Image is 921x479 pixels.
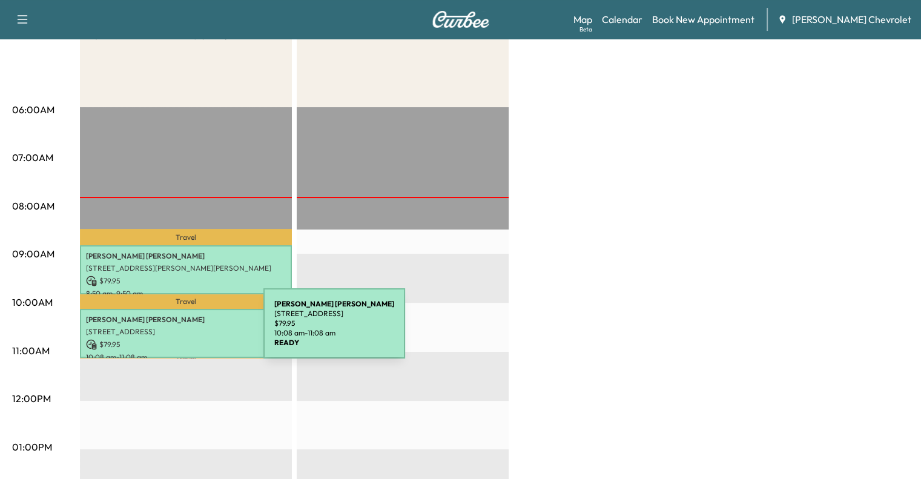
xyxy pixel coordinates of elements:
[12,199,54,213] p: 08:00AM
[12,391,51,406] p: 12:00PM
[86,263,286,273] p: [STREET_ADDRESS][PERSON_NAME][PERSON_NAME]
[80,229,292,245] p: Travel
[602,12,642,27] a: Calendar
[86,327,286,337] p: [STREET_ADDRESS]
[652,12,754,27] a: Book New Appointment
[12,440,52,454] p: 01:00PM
[86,315,286,325] p: [PERSON_NAME] [PERSON_NAME]
[86,339,286,350] p: $ 79.95
[12,102,54,117] p: 06:00AM
[86,251,286,261] p: [PERSON_NAME] [PERSON_NAME]
[579,25,592,34] div: Beta
[12,343,50,358] p: 11:00AM
[12,150,53,165] p: 07:00AM
[274,299,394,308] b: [PERSON_NAME] [PERSON_NAME]
[573,12,592,27] a: MapBeta
[274,328,394,338] p: 10:08 am - 11:08 am
[86,352,286,362] p: 10:08 am - 11:08 am
[432,11,490,28] img: Curbee Logo
[80,294,292,309] p: Travel
[86,289,286,299] p: 8:50 am - 9:50 am
[86,276,286,286] p: $ 79.95
[274,338,299,347] b: READY
[792,12,911,27] span: [PERSON_NAME] Chevrolet
[274,319,394,328] p: $ 79.95
[274,309,394,319] p: [STREET_ADDRESS]
[12,295,53,309] p: 10:00AM
[12,246,54,261] p: 09:00AM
